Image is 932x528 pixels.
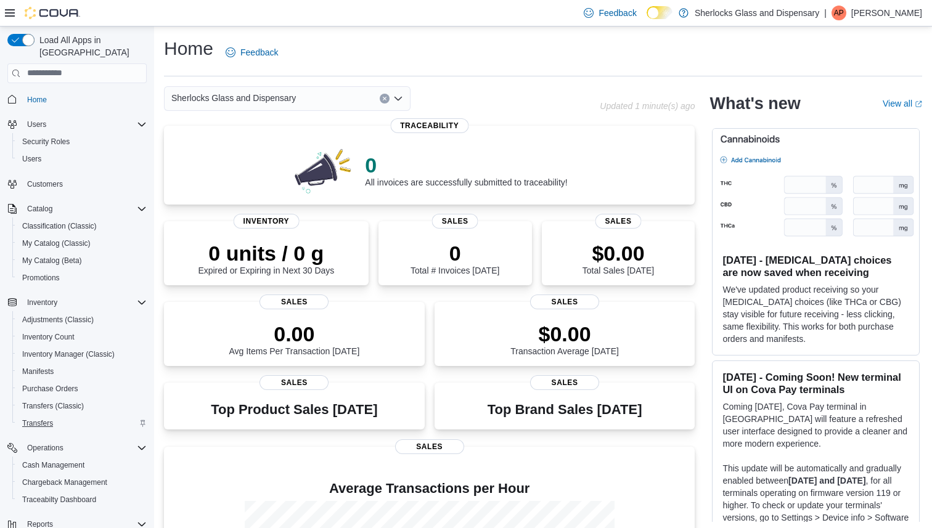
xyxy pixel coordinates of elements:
[25,7,80,19] img: Cova
[17,492,147,507] span: Traceabilty Dashboard
[17,416,147,431] span: Transfers
[27,120,46,129] span: Users
[27,95,47,105] span: Home
[390,118,468,133] span: Traceability
[35,34,147,59] span: Load All Apps in [GEOGRAPHIC_DATA]
[510,322,619,346] p: $0.00
[22,177,68,192] a: Customers
[211,402,377,417] h3: Top Product Sales [DATE]
[12,269,152,286] button: Promotions
[22,92,147,107] span: Home
[595,214,642,229] span: Sales
[17,134,147,149] span: Security Roles
[22,117,147,132] span: Users
[2,175,152,193] button: Customers
[17,475,147,490] span: Chargeback Management
[17,399,89,413] a: Transfers (Classic)
[582,241,654,275] div: Total Sales [DATE]
[17,475,112,490] a: Chargeback Management
[365,153,567,187] div: All invoices are successfully submitted to traceability!
[365,153,567,177] p: 0
[22,221,97,231] span: Classification (Classic)
[709,94,800,113] h2: What's new
[260,375,329,390] span: Sales
[17,312,147,327] span: Adjustments (Classic)
[12,311,152,328] button: Adjustments (Classic)
[12,328,152,346] button: Inventory Count
[22,201,57,216] button: Catalog
[22,441,68,455] button: Operations
[22,332,75,342] span: Inventory Count
[695,6,819,20] p: Sherlocks Glass and Dispensary
[22,315,94,325] span: Adjustments (Classic)
[17,270,65,285] a: Promotions
[12,415,152,432] button: Transfers
[171,91,296,105] span: Sherlocks Glass and Dispensary
[22,367,54,376] span: Manifests
[229,322,359,346] p: 0.00
[722,371,909,396] h3: [DATE] - Coming Soon! New terminal UI on Cova Pay terminals
[12,397,152,415] button: Transfers (Classic)
[530,294,599,309] span: Sales
[380,94,390,104] button: Clear input
[12,217,152,235] button: Classification (Classic)
[395,439,464,454] span: Sales
[27,179,63,189] span: Customers
[17,312,99,327] a: Adjustments (Classic)
[2,200,152,217] button: Catalog
[17,364,147,379] span: Manifests
[260,294,329,309] span: Sales
[198,241,334,275] div: Expired or Expiring in Next 30 Days
[12,380,152,397] button: Purchase Orders
[488,402,642,417] h3: Top Brand Sales [DATE]
[530,375,599,390] span: Sales
[17,381,83,396] a: Purchase Orders
[824,6,827,20] p: |
[17,347,120,362] a: Inventory Manager (Classic)
[22,176,147,192] span: Customers
[2,91,152,108] button: Home
[22,92,52,107] a: Home
[22,495,96,505] span: Traceabilty Dashboard
[411,241,499,266] p: 0
[832,6,846,20] div: Alexander Pelliccia
[722,283,909,345] p: We've updated product receiving so your [MEDICAL_DATA] choices (like THCa or CBG) stay visible fo...
[600,101,695,111] p: Updated 1 minute(s) ago
[647,6,672,19] input: Dark Mode
[17,253,147,268] span: My Catalog (Beta)
[17,416,58,431] a: Transfers
[22,477,107,487] span: Chargeback Management
[22,117,51,132] button: Users
[17,330,80,344] a: Inventory Count
[599,7,636,19] span: Feedback
[12,133,152,150] button: Security Roles
[22,460,84,470] span: Cash Management
[17,236,96,251] a: My Catalog (Classic)
[234,214,300,229] span: Inventory
[915,100,922,108] svg: External link
[17,134,75,149] a: Security Roles
[788,476,865,485] strong: [DATE] and [DATE]
[12,491,152,508] button: Traceabilty Dashboard
[221,40,283,65] a: Feedback
[17,253,87,268] a: My Catalog (Beta)
[17,219,102,234] a: Classification (Classic)
[12,235,152,252] button: My Catalog (Classic)
[17,458,147,473] span: Cash Management
[722,254,909,278] h3: [DATE] - [MEDICAL_DATA] choices are now saved when receiving
[2,116,152,133] button: Users
[22,154,41,164] span: Users
[582,241,654,266] p: $0.00
[22,401,84,411] span: Transfers (Classic)
[22,137,70,147] span: Security Roles
[22,384,78,394] span: Purchase Orders
[22,349,115,359] span: Inventory Manager (Classic)
[579,1,641,25] a: Feedback
[17,219,147,234] span: Classification (Classic)
[22,295,147,310] span: Inventory
[17,381,147,396] span: Purchase Orders
[22,256,82,266] span: My Catalog (Beta)
[198,241,334,266] p: 0 units / 0 g
[12,363,152,380] button: Manifests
